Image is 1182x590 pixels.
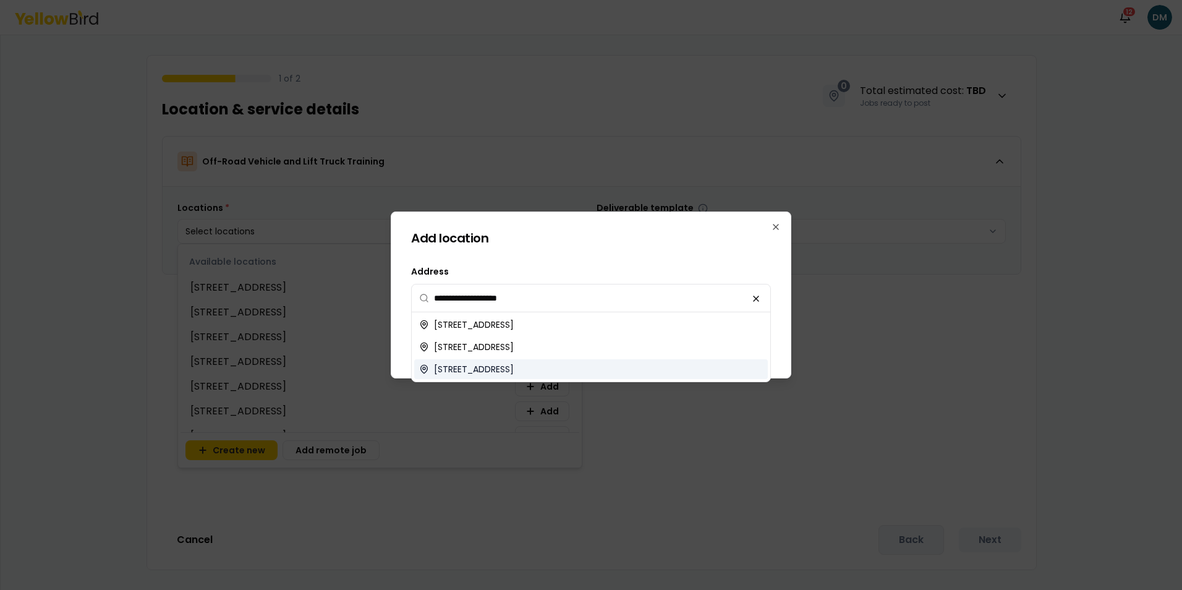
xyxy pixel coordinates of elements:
span: [STREET_ADDRESS] [434,363,514,375]
span: [STREET_ADDRESS] [434,341,514,353]
div: Suggestions [412,312,770,382]
span: [STREET_ADDRESS] [434,319,514,331]
h2: Add location [411,232,771,244]
label: Address [411,265,449,278]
